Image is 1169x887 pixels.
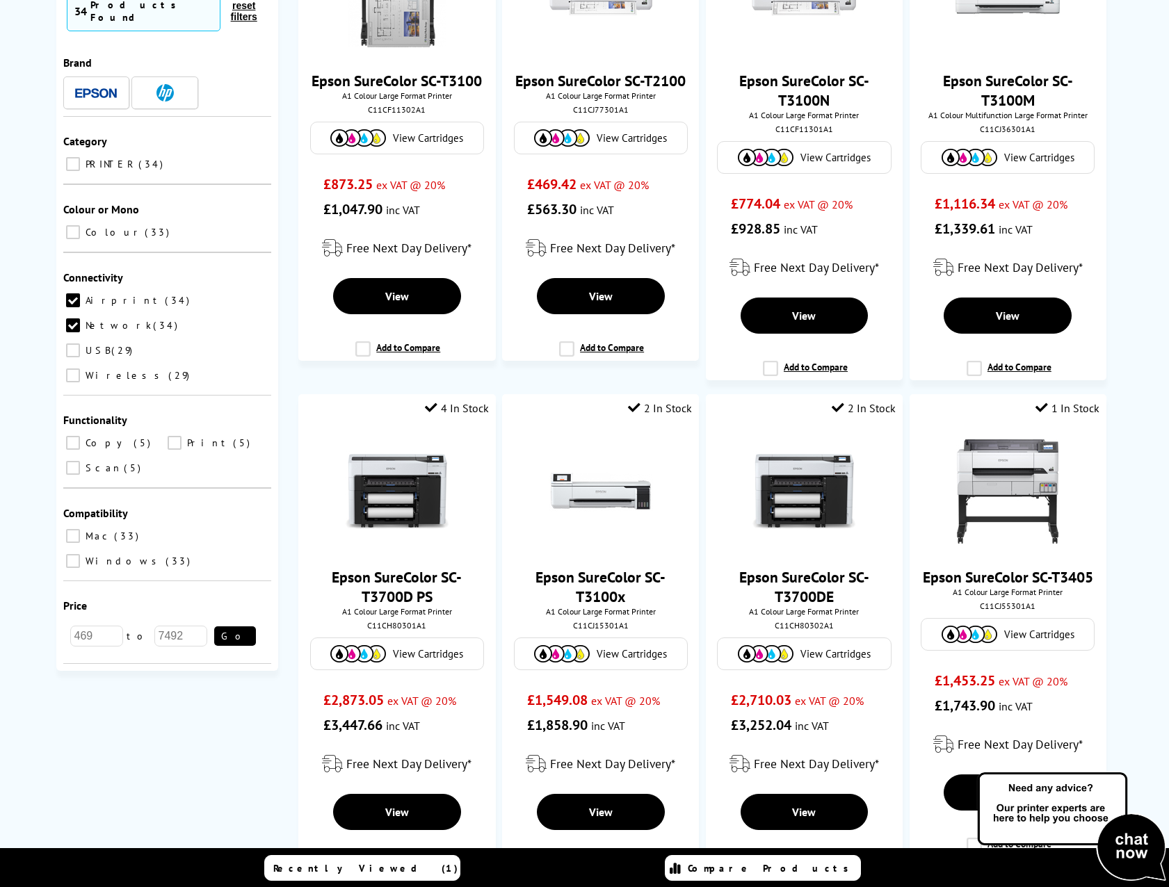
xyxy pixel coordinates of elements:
[63,599,87,612] span: Price
[795,694,864,708] span: ex VAT @ 20%
[393,647,463,660] span: View Cartridges
[323,691,384,709] span: £2,873.05
[917,110,1099,120] span: A1 Colour Multifunction Large Format Printer
[63,56,92,70] span: Brand
[731,220,780,238] span: £928.85
[688,862,856,874] span: Compare Products
[713,248,896,287] div: modal_delivery
[522,129,680,147] a: View Cartridges
[165,294,193,307] span: 34
[935,220,995,238] span: £1,339.61
[800,647,871,660] span: View Cartridges
[713,606,896,617] span: A1 Colour Large Format Printer
[66,368,80,382] input: Wireless 29
[725,149,883,166] a: View Cartridges
[305,229,488,268] div: modal_delivery
[323,200,382,218] span: £1,047.90
[74,4,87,18] span: 34
[385,289,409,303] span: View
[82,294,163,307] span: Airprint
[509,229,692,268] div: modal_delivery
[233,437,253,449] span: 5
[958,736,1083,752] span: Free Next Day Delivery*
[156,84,174,101] img: HP
[589,805,613,819] span: View
[741,298,869,334] a: View
[166,555,193,567] span: 33
[82,462,122,474] span: Scan
[509,606,692,617] span: A1 Colour Large Format Printer
[928,149,1087,166] a: View Cartridges
[184,437,232,449] span: Print
[549,439,653,544] img: Epson-SureColor-SC-T3100x-front-small.jpg
[935,697,995,715] span: £1,743.90
[305,606,488,617] span: A1 Colour Large Format Printer
[82,437,132,449] span: Copy
[82,226,143,238] span: Colour
[153,319,181,332] span: 34
[944,774,1072,811] a: View
[731,195,780,213] span: £774.04
[82,369,167,382] span: Wireless
[974,770,1169,884] img: Open Live Chat window
[82,555,164,567] span: Windows
[387,694,456,708] span: ex VAT @ 20%
[63,202,139,216] span: Colour or Mono
[800,151,871,164] span: View Cartridges
[739,71,869,110] a: Epson SureColor SC-T3100N
[713,744,896,783] div: modal_delivery
[345,439,449,544] img: Epson-SC-T3700DE-Front-Small.jpg
[527,691,588,709] span: £1,549.08
[999,222,1033,236] span: inc VAT
[967,361,1051,387] label: Add to Compare
[513,104,688,115] div: C11CJ77301A1
[665,855,861,881] a: Compare Products
[346,240,471,256] span: Free Next Day Delivery*
[792,805,816,819] span: View
[355,341,440,368] label: Add to Compare
[393,131,463,145] span: View Cartridges
[318,645,476,662] a: View Cartridges
[66,529,80,543] input: Mac 33
[928,626,1087,643] a: View Cartridges
[917,587,1099,597] span: A1 Colour Large Format Printer
[323,175,373,193] span: £873.25
[332,567,462,606] a: Epson SureColor SC-T3700D PS
[1004,628,1074,641] span: View Cartridges
[63,134,107,148] span: Category
[82,530,113,542] span: Mac
[82,319,152,332] span: Network
[935,195,995,213] span: £1,116.34
[754,756,879,772] span: Free Next Day Delivery*
[832,401,896,415] div: 2 In Stock
[550,756,675,772] span: Free Next Day Delivery*
[346,756,471,772] span: Free Next Day Delivery*
[273,862,458,874] span: Recently Viewed (1)
[386,203,420,217] span: inc VAT
[537,278,665,314] a: View
[330,645,386,662] img: Cartridges
[923,567,1093,587] a: Epson SureColor SC-T3405
[66,157,80,171] input: PRINTER 34
[312,71,482,90] a: Epson SureColor SC-T3100
[527,200,577,218] span: £563.30
[731,716,791,734] span: £3,252.04
[1035,401,1099,415] div: 1 In Stock
[63,270,123,284] span: Connectivity
[999,699,1033,713] span: inc VAT
[591,719,625,733] span: inc VAT
[82,344,110,357] span: USB
[731,691,791,709] span: £2,710.03
[264,855,460,881] a: Recently Viewed (1)
[920,124,1096,134] div: C11CJ36301A1
[168,436,182,450] input: Print 5
[996,309,1019,323] span: View
[522,645,680,662] a: View Cartridges
[725,645,883,662] a: View Cartridges
[305,744,488,783] div: modal_delivery
[425,401,489,415] div: 4 In Stock
[591,694,660,708] span: ex VAT @ 20%
[597,131,667,145] span: View Cartridges
[154,626,207,646] input: 7492
[66,343,80,357] input: USB 29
